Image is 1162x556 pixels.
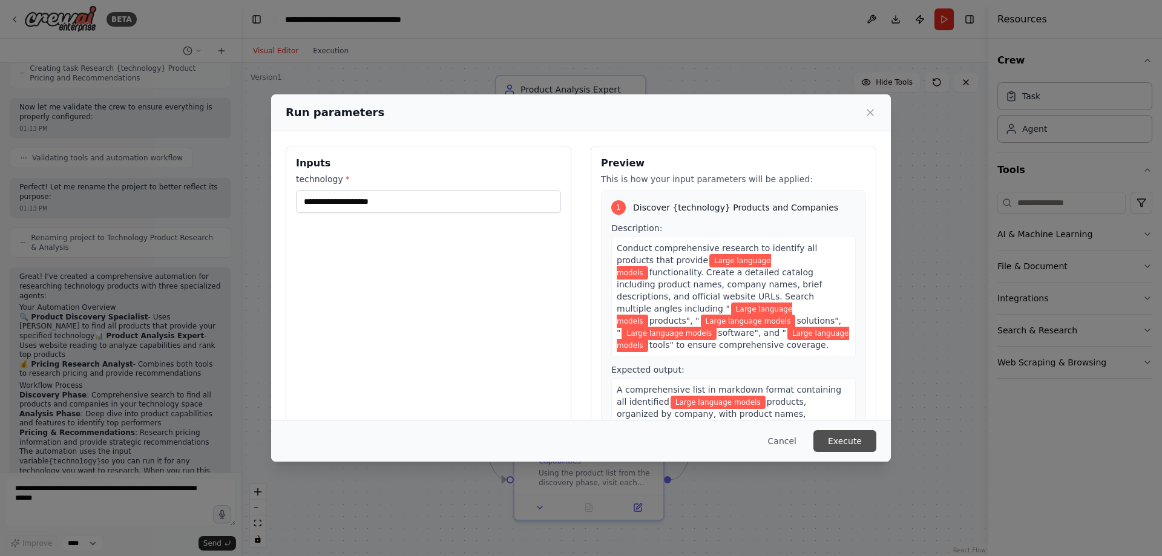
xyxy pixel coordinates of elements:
span: Variable: technology [617,254,771,280]
label: technology [296,173,561,185]
span: Description: [611,223,662,233]
div: 1 [611,200,626,215]
span: products, organized by company, with product names, descriptions, and official website URLs [617,397,806,431]
p: This is how your input parameters will be applied: [601,173,866,185]
span: Variable: technology [617,303,792,328]
span: Discover {technology} Products and Companies [633,201,838,214]
span: Variable: technology [671,396,766,409]
span: products", " [649,316,700,325]
button: Execute [813,430,876,452]
span: functionality. Create a detailed catalog including product names, company names, brief descriptio... [617,267,822,313]
span: A comprehensive list in markdown format containing all identified [617,385,841,407]
button: Cancel [758,430,806,452]
span: Expected output: [611,365,684,374]
h3: Preview [601,156,866,171]
span: Conduct comprehensive research to identify all products that provide [617,243,817,265]
h3: Inputs [296,156,561,171]
h2: Run parameters [286,104,384,121]
span: Variable: technology [622,327,717,340]
span: Variable: technology [701,315,796,328]
span: Variable: technology [617,327,849,352]
span: software", and " [718,328,786,338]
span: tools" to ensure comprehensive coverage. [649,340,829,350]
